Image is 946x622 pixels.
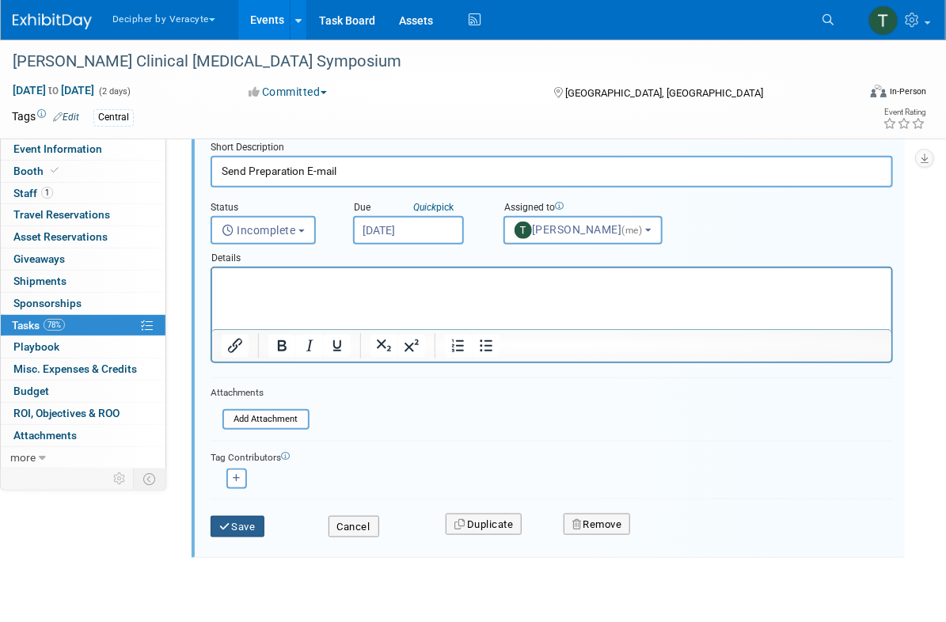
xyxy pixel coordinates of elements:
[51,166,59,175] i: Booth reservation complete
[106,468,134,489] td: Personalize Event Tab Strip
[515,223,645,236] span: [PERSON_NAME]
[1,403,165,424] a: ROI, Objectives & ROO
[398,335,425,357] button: Superscript
[1,161,165,182] a: Booth
[13,230,108,243] span: Asset Reservations
[13,187,53,199] span: Staff
[1,315,165,336] a: Tasks78%
[503,216,663,245] button: [PERSON_NAME](me)
[211,201,329,216] div: Status
[46,84,61,97] span: to
[53,112,79,123] a: Edit
[13,13,92,29] img: ExhibitDay
[212,268,891,329] iframe: Rich Text Area
[1,271,165,292] a: Shipments
[370,335,397,357] button: Subscript
[883,108,925,116] div: Event Rating
[13,340,59,353] span: Playbook
[7,47,838,76] div: [PERSON_NAME] Clinical [MEDICAL_DATA] Symposium
[44,319,65,331] span: 78%
[12,83,95,97] span: [DATE] [DATE]
[503,201,656,216] div: Assigned to
[244,84,333,100] button: Committed
[93,109,134,126] div: Central
[566,87,764,99] span: [GEOGRAPHIC_DATA], [GEOGRAPHIC_DATA]
[12,319,65,332] span: Tasks
[13,385,49,397] span: Budget
[211,448,893,465] div: Tag Contributors
[871,85,887,97] img: Format-Inperson.png
[13,429,77,442] span: Attachments
[1,358,165,380] a: Misc. Expenses & Credits
[211,245,893,267] div: Details
[410,201,457,214] a: Quickpick
[222,335,249,357] button: Insert/edit link
[353,201,480,216] div: Due
[1,226,165,248] a: Asset Reservations
[324,335,351,357] button: Underline
[13,275,66,287] span: Shipments
[13,297,82,309] span: Sponsorships
[413,202,436,213] i: Quick
[622,225,643,236] span: (me)
[1,248,165,270] a: Giveaways
[296,335,323,357] button: Italic
[222,224,296,237] span: Incomplete
[1,183,165,204] a: Staff1
[211,141,893,156] div: Short Description
[13,142,102,155] span: Event Information
[211,216,316,245] button: Incomplete
[868,6,899,36] img: Tony Alvarado
[1,381,165,402] a: Budget
[1,447,165,468] a: more
[13,362,137,375] span: Misc. Expenses & Credits
[353,216,464,245] input: Due Date
[329,516,379,538] button: Cancel
[1,425,165,446] a: Attachments
[784,82,926,106] div: Event Format
[211,516,264,538] button: Save
[445,335,472,357] button: Numbered list
[13,208,110,221] span: Travel Reservations
[41,187,53,199] span: 1
[134,468,166,489] td: Toggle Event Tabs
[10,451,36,464] span: more
[13,165,62,177] span: Booth
[1,138,165,160] a: Event Information
[268,335,295,357] button: Bold
[12,108,79,127] td: Tags
[1,336,165,358] a: Playbook
[473,335,500,357] button: Bullet list
[97,86,131,97] span: (2 days)
[211,156,893,187] input: Name of task or a short description
[13,252,65,265] span: Giveaways
[13,407,120,419] span: ROI, Objectives & ROO
[1,204,165,226] a: Travel Reservations
[446,514,522,536] button: Duplicate
[1,293,165,314] a: Sponsorships
[889,85,926,97] div: In-Person
[564,514,631,536] button: Remove
[211,386,310,400] div: Attachments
